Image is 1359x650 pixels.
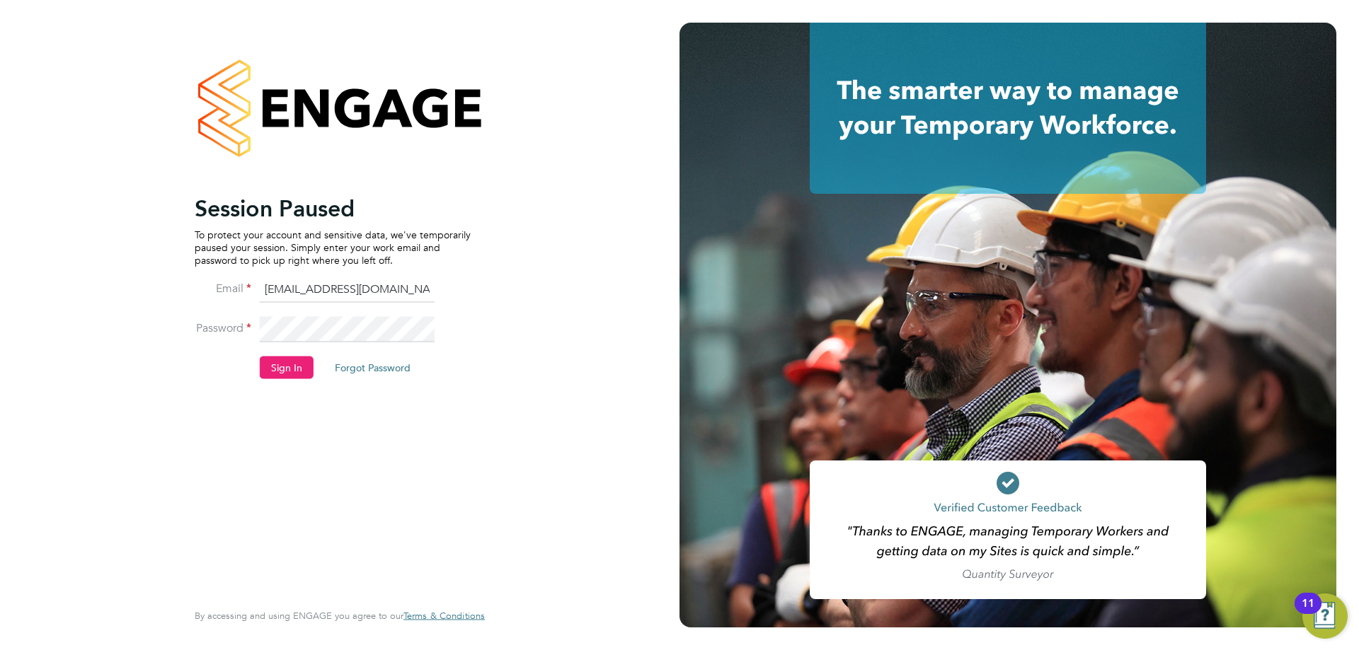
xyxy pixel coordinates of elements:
[323,356,422,378] button: Forgot Password
[195,320,251,335] label: Password
[403,610,485,622] a: Terms & Conditions
[195,281,251,296] label: Email
[1302,603,1314,622] div: 11
[260,277,435,303] input: Enter your work email...
[1302,593,1348,639] button: Open Resource Center, 11 new notifications
[195,228,471,267] p: To protect your account and sensitive data, we've temporarily paused your session. Simply enter y...
[260,356,314,378] button: Sign In
[403,610,485,622] span: Terms & Conditions
[195,610,485,622] span: By accessing and using ENGAGE you agree to our
[195,194,471,222] h2: Session Paused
